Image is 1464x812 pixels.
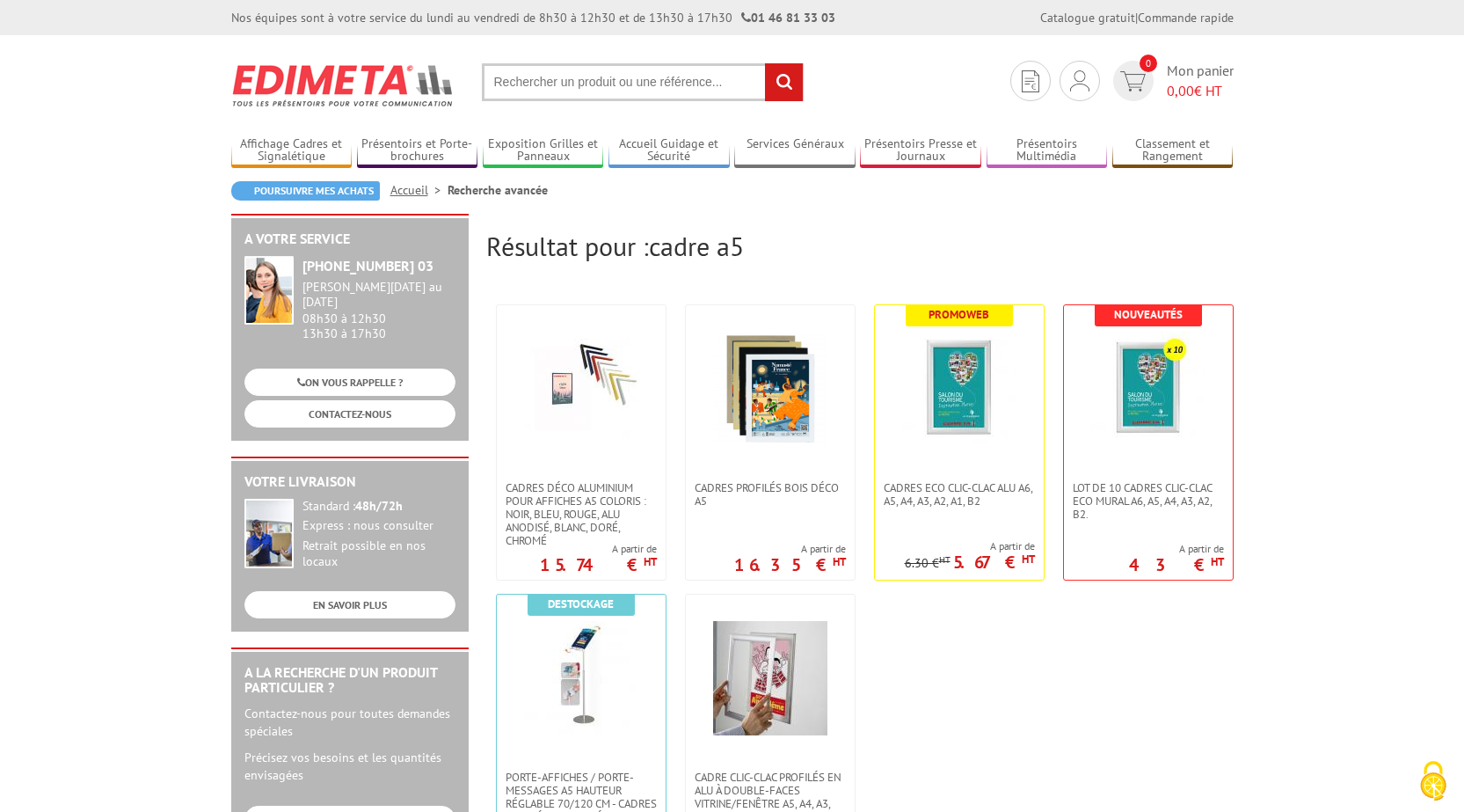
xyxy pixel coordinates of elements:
span: A partir de [734,542,846,556]
a: Exposition Grilles et Panneaux [483,136,604,165]
img: widget-livraison.jpg [244,499,294,568]
span: Cadres Profilés Bois Déco A5 [695,481,846,508]
img: Lot de 10 cadres Clic-Clac Eco mural A6, A5, A4, A3, A2, B2. [1091,332,1205,446]
sup: HT [939,553,951,566]
a: Accueil Guidage et Sécurité [608,136,730,165]
span: cadre a5 [649,229,744,263]
a: Catalogue gratuit [1040,10,1135,26]
h2: Résultat pour : [486,231,1234,260]
a: Commande rapide [1138,10,1234,26]
sup: HT [1022,552,1035,567]
div: Standard : [302,499,455,515]
div: 08h30 à 12h30 13h30 à 17h30 [302,280,455,340]
a: Lot de 10 cadres Clic-Clac Eco mural A6, A5, A4, A3, A2, B2. [1064,481,1233,521]
a: Cadres déco aluminium pour affiches A5 Coloris : Noir, bleu, rouge, alu anodisé, blanc, doré, chromé [497,481,666,547]
strong: 48h/72h [355,498,403,514]
span: 0 [1140,55,1157,72]
div: [PERSON_NAME][DATE] au [DATE] [302,280,455,310]
h2: Votre livraison [244,474,455,490]
strong: 01 46 81 33 03 [741,10,835,26]
img: Porte-affiches / Porte-messages A5 hauteur réglable 70/120 cm - cadres inclinés et bombés finitio... [524,621,638,735]
a: EN SAVOIR PLUS [244,591,455,618]
sup: HT [644,554,657,569]
button: Cookies (fenêtre modale) [1402,752,1464,812]
a: Cadres Profilés Bois Déco A5 [686,481,855,508]
a: ON VOUS RAPPELLE ? [244,369,455,396]
a: Poursuivre mes achats [231,181,380,201]
sup: HT [1211,554,1224,569]
img: Cadre clic-clac profilés en alu à double-faces Vitrine/fenêtre A5, A4, A3, A2, A1, A0, 60x80cm [713,621,827,735]
span: A partir de [540,542,657,556]
div: Nos équipes sont à votre service du lundi au vendredi de 8h30 à 12h30 et de 13h30 à 17h30 [231,9,835,26]
span: Mon panier [1167,61,1234,101]
p: 5.67 € [953,557,1035,567]
b: Promoweb [929,307,989,322]
input: rechercher [765,63,803,101]
h2: A votre service [244,231,455,247]
a: Présentoirs Presse et Journaux [860,136,981,165]
b: Destockage [548,596,614,611]
p: 6.30 € [905,557,951,570]
li: Recherche avancée [448,181,548,199]
img: devis rapide [1120,71,1146,91]
img: devis rapide [1022,70,1039,92]
span: Cadres déco aluminium pour affiches A5 Coloris : Noir, bleu, rouge, alu anodisé, blanc, doré, chromé [506,481,657,547]
p: 15.74 € [540,560,657,570]
img: devis rapide [1070,70,1089,91]
span: € HT [1167,81,1234,101]
div: Express : nous consulter [302,518,455,534]
span: A partir de [1129,542,1224,556]
span: A partir de [905,539,1035,553]
strong: [PHONE_NUMBER] 03 [302,257,433,274]
span: 0,00 [1167,82,1194,99]
img: Edimeta [231,53,455,118]
a: devis rapide 0 Mon panier 0,00€ HT [1109,61,1234,101]
img: Cadres Profilés Bois Déco A5 [713,332,827,446]
a: Présentoirs Multimédia [987,136,1108,165]
a: Présentoirs et Porte-brochures [357,136,478,165]
b: Nouveautés [1114,307,1183,322]
p: 16.35 € [734,560,846,570]
input: Rechercher un produit ou une référence... [482,63,804,101]
div: | [1040,9,1234,26]
img: Cookies (fenêtre modale) [1411,759,1455,803]
a: CONTACTEZ-NOUS [244,400,455,428]
a: Accueil [390,182,448,198]
a: Affichage Cadres et Signalétique [231,136,353,165]
p: Précisez vos besoins et les quantités envisagées [244,749,455,784]
sup: HT [833,554,846,569]
img: Cadres Eco Clic-Clac alu A6, A5, A4, A3, A2, A1, B2 [902,332,1016,446]
div: Retrait possible en nos locaux [302,538,455,570]
span: Lot de 10 cadres Clic-Clac Eco mural A6, A5, A4, A3, A2, B2. [1073,481,1224,521]
h2: A la recherche d'un produit particulier ? [244,665,455,696]
a: Cadres Eco Clic-Clac alu A6, A5, A4, A3, A2, A1, B2 [875,481,1044,508]
p: 43 € [1129,560,1224,570]
p: Contactez-nous pour toutes demandes spéciales [244,705,455,740]
img: Cadres déco aluminium pour affiches A5 Coloris : Noir, bleu, rouge, alu anodisé, blanc, doré, chromé [524,332,638,446]
a: Services Généraux [734,136,856,165]
span: Cadres Eco Clic-Clac alu A6, A5, A4, A3, A2, A1, B2 [884,481,1035,508]
a: Classement et Rangement [1112,136,1234,165]
img: widget-service.jpg [244,256,294,325]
